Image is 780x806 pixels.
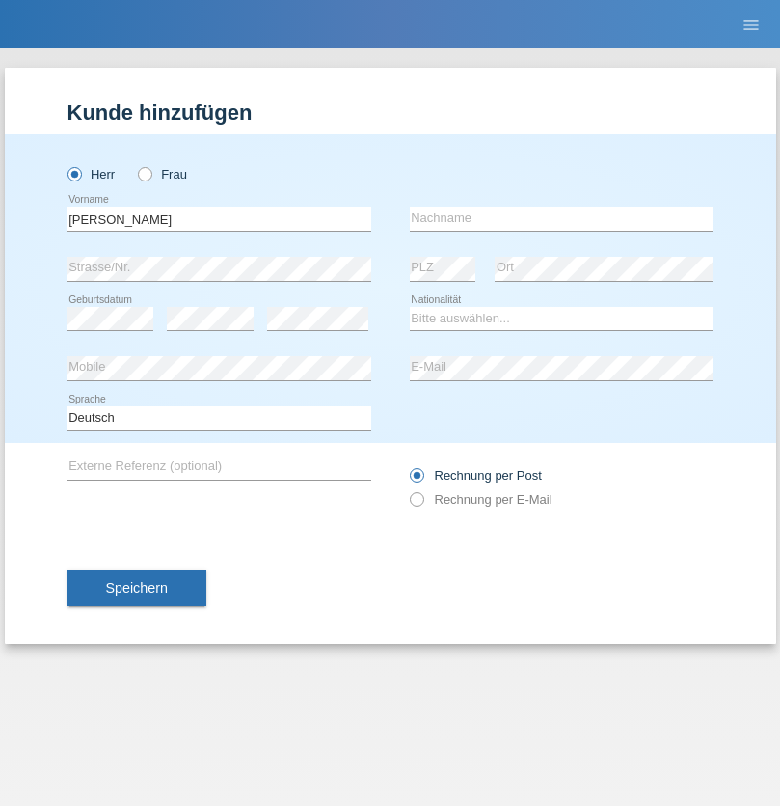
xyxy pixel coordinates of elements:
[138,167,187,181] label: Frau
[410,492,422,516] input: Rechnung per E-Mail
[106,580,168,596] span: Speichern
[67,100,713,125] h1: Kunde hinzufügen
[732,18,770,30] a: menu
[741,15,761,35] i: menu
[410,468,542,483] label: Rechnung per Post
[138,167,150,180] input: Frau
[67,570,206,606] button: Speichern
[67,167,116,181] label: Herr
[67,167,80,180] input: Herr
[410,468,422,492] input: Rechnung per Post
[410,492,552,507] label: Rechnung per E-Mail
